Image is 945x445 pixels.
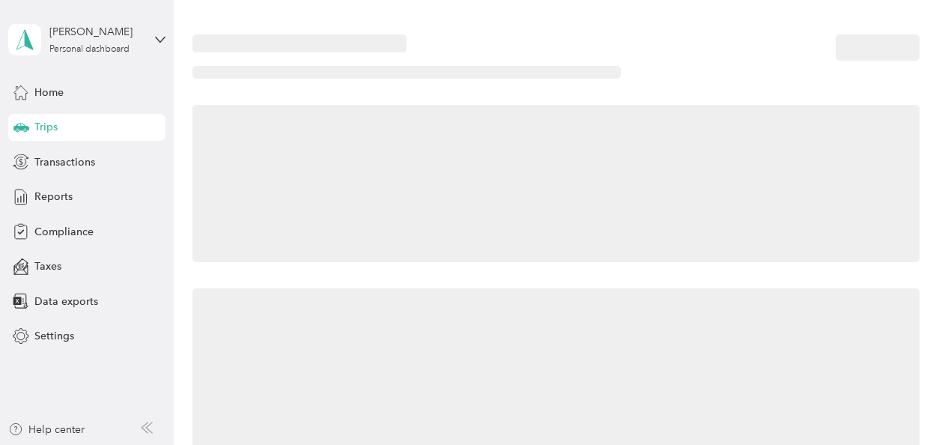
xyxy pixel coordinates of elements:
[34,328,74,344] span: Settings
[34,85,64,100] span: Home
[49,24,143,40] div: [PERSON_NAME]
[49,45,130,54] div: Personal dashboard
[34,224,94,240] span: Compliance
[34,189,73,205] span: Reports
[861,361,945,445] iframe: Everlance-gr Chat Button Frame
[34,294,98,309] span: Data exports
[34,258,61,274] span: Taxes
[8,422,85,438] button: Help center
[34,119,58,135] span: Trips
[34,154,95,170] span: Transactions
